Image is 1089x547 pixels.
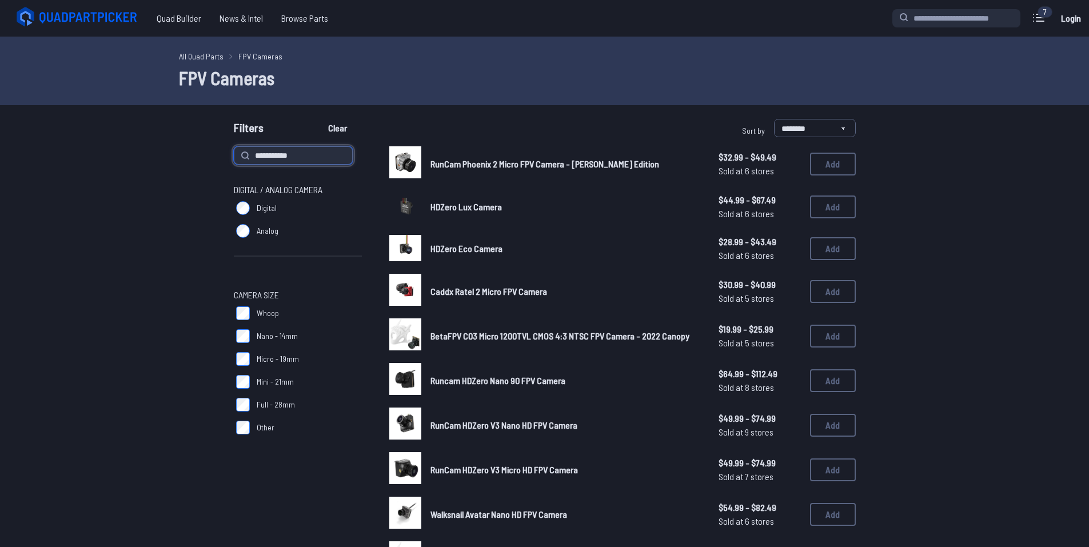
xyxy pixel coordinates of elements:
a: image [389,497,421,532]
span: Sold at 5 stores [719,292,801,305]
img: image [389,452,421,484]
a: image [389,408,421,443]
span: Analog [257,225,278,237]
a: HDZero Eco Camera [430,242,700,255]
span: Runcam HDZero Nano 90 FPV Camera [430,375,565,386]
span: Sold at 6 stores [719,249,801,262]
span: Mini - 21mm [257,376,294,388]
a: HDZero Lux Camera [430,200,700,214]
a: image [389,318,421,354]
span: $32.99 - $49.49 [719,150,801,164]
span: Camera Size [234,288,279,302]
span: Sold at 7 stores [719,470,801,484]
span: Sold at 6 stores [719,207,801,221]
span: $30.99 - $40.99 [719,278,801,292]
input: Micro - 19mm [236,352,250,366]
input: Full - 28mm [236,398,250,412]
span: Sold at 8 stores [719,381,801,394]
button: Add [810,325,856,348]
img: image [389,363,421,395]
img: image [389,198,421,216]
span: Sold at 9 stores [719,425,801,439]
input: Other [236,421,250,434]
a: Quad Builder [147,7,210,30]
button: Add [810,503,856,526]
span: Nano - 14mm [257,330,298,342]
span: $44.99 - $67.49 [719,193,801,207]
span: RunCam Phoenix 2 Micro FPV Camera - [PERSON_NAME] Edition [430,158,659,169]
img: image [389,146,421,178]
button: Add [810,458,856,481]
img: image [389,235,421,261]
a: image [389,363,421,398]
img: image [389,497,421,529]
span: RunCam HDZero V3 Nano HD FPV Camera [430,420,577,430]
span: Other [257,422,274,433]
span: Digital [257,202,277,214]
input: Digital [236,201,250,215]
span: HDZero Eco Camera [430,243,502,254]
a: Runcam HDZero Nano 90 FPV Camera [430,374,700,388]
span: Full - 28mm [257,399,295,410]
a: image [389,232,421,265]
button: Add [810,237,856,260]
input: Whoop [236,306,250,320]
button: Clear [318,119,357,137]
span: Digital / Analog Camera [234,183,322,197]
span: Filters [234,119,264,142]
a: RunCam Phoenix 2 Micro FPV Camera - [PERSON_NAME] Edition [430,157,700,171]
a: Login [1057,7,1084,30]
span: Micro - 19mm [257,353,299,365]
a: image [389,146,421,182]
img: image [389,318,421,350]
div: 7 [1038,6,1052,18]
input: Mini - 21mm [236,375,250,389]
span: Walksnail Avatar Nano HD FPV Camera [430,509,567,520]
span: $54.99 - $82.49 [719,501,801,514]
button: Add [810,414,856,437]
h1: FPV Cameras [179,64,911,91]
a: image [389,452,421,488]
button: Add [810,153,856,175]
a: image [389,191,421,223]
span: HDZero Lux Camera [430,201,502,212]
a: FPV Cameras [238,50,282,62]
span: Sold at 6 stores [719,164,801,178]
span: RunCam HDZero V3 Micro HD FPV Camera [430,464,578,475]
img: image [389,274,421,306]
a: Caddx Ratel 2 Micro FPV Camera [430,285,700,298]
span: Sold at 5 stores [719,336,801,350]
button: Add [810,195,856,218]
span: $64.99 - $112.49 [719,367,801,381]
span: $28.99 - $43.49 [719,235,801,249]
a: Browse Parts [272,7,337,30]
a: image [389,274,421,309]
a: RunCam HDZero V3 Nano HD FPV Camera [430,418,700,432]
a: RunCam HDZero V3 Micro HD FPV Camera [430,463,700,477]
button: Add [810,280,856,303]
span: Sort by [742,126,765,135]
span: Whoop [257,308,279,319]
a: All Quad Parts [179,50,224,62]
span: $49.99 - $74.99 [719,456,801,470]
select: Sort by [774,119,856,137]
span: $19.99 - $25.99 [719,322,801,336]
input: Nano - 14mm [236,329,250,343]
a: Walksnail Avatar Nano HD FPV Camera [430,508,700,521]
span: BetaFPV C03 Micro 1200TVL CMOS 4:3 NTSC FPV Camera - 2022 Canopy [430,330,689,341]
span: Caddx Ratel 2 Micro FPV Camera [430,286,547,297]
a: BetaFPV C03 Micro 1200TVL CMOS 4:3 NTSC FPV Camera - 2022 Canopy [430,329,700,343]
span: $49.99 - $74.99 [719,412,801,425]
img: image [389,408,421,440]
a: News & Intel [210,7,272,30]
input: Analog [236,224,250,238]
button: Add [810,369,856,392]
span: Sold at 6 stores [719,514,801,528]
